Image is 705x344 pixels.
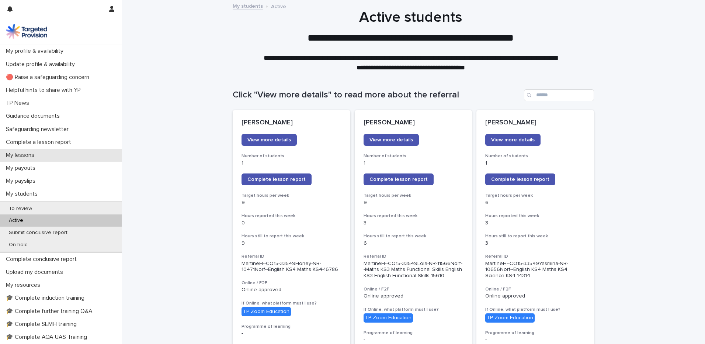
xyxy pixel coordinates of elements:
p: My resources [3,282,46,289]
p: [PERSON_NAME] [242,119,341,127]
p: - [364,337,463,343]
p: Complete a lesson report [3,139,77,146]
p: 🎓 Complete AQA UAS Training [3,334,93,341]
h3: Hours still to report this week [242,233,341,239]
p: Active [3,217,29,224]
p: Update profile & availability [3,61,81,68]
div: TP Zoom Education [485,313,535,323]
p: [PERSON_NAME] [364,119,463,127]
a: View more details [485,134,541,146]
h1: Active students [230,8,591,26]
h3: Number of students [485,153,585,159]
p: 3 [485,240,585,247]
h3: Target hours per week [242,193,341,199]
h3: If Online, what platform must I use? [364,307,463,313]
h3: Hours reported this week [485,213,585,219]
h3: Target hours per week [485,193,585,199]
h3: Hours reported this week [364,213,463,219]
p: My payouts [3,165,41,172]
h3: Hours still to report this week [364,233,463,239]
p: [PERSON_NAME] [485,119,585,127]
p: Submit conclusive report [3,230,73,236]
p: 1 [242,160,341,166]
span: Complete lesson report [369,177,428,182]
p: TP News [3,100,35,107]
h3: Target hours per week [364,193,463,199]
p: My profile & availability [3,48,69,55]
p: On hold [3,242,34,248]
p: My students [3,190,44,197]
h3: Online / F2F [242,280,341,286]
p: 9 [364,200,463,206]
h3: Number of students [364,153,463,159]
p: Helpful hints to share with YP [3,87,87,94]
a: My students [233,1,263,10]
h3: Referral ID [242,254,341,259]
input: Search [524,89,594,101]
p: 🎓 Complete SEMH training [3,321,83,328]
h1: Click "View more details" to read more about the referral [233,90,521,100]
p: Complete conclusive report [3,256,83,263]
h3: Referral ID [485,254,585,259]
p: My payslips [3,178,41,185]
p: 1 [485,160,585,166]
p: 6 [485,200,585,206]
p: 9 [242,240,341,247]
p: 🎓 Complete further training Q&A [3,308,98,315]
h3: If Online, what platform must I use? [485,307,585,313]
p: 9 [242,200,341,206]
p: Active [271,2,286,10]
p: 🔴 Raise a safeguarding concern [3,74,95,81]
p: MartineH--CO15-33549Lola-NR-11566Norf--Maths KS3 Maths Functional Skills English KS3 English Func... [364,261,463,279]
h3: Online / F2F [364,286,463,292]
div: TP Zoom Education [242,307,291,316]
span: View more details [247,137,291,142]
h3: Programme of learning [364,330,463,336]
p: MartineH--CO15-33549Yasmina-NR-10656Norf--English KS4 Maths KS4 Science KS4-14314 [485,261,585,279]
p: Upload my documents [3,269,69,276]
a: Complete lesson report [485,173,555,185]
span: Complete lesson report [247,177,306,182]
p: Safeguarding newsletter [3,126,74,133]
p: Online approved [364,293,463,299]
a: View more details [364,134,419,146]
a: Complete lesson report [242,173,312,185]
p: 🎓 Complete induction training [3,295,90,302]
p: MartineH--CO15-33549Honey-NR-10471Norf--English KS4 Maths KS4-16786 [242,261,341,273]
a: View more details [242,134,297,146]
p: My lessons [3,152,40,159]
span: View more details [491,137,535,142]
span: Complete lesson report [491,177,549,182]
h3: Number of students [242,153,341,159]
h3: Online / F2F [485,286,585,292]
h3: Hours still to report this week [485,233,585,239]
h3: Hours reported this week [242,213,341,219]
p: 6 [364,240,463,247]
p: - [485,337,585,343]
h3: If Online, what platform must I use? [242,300,341,306]
h3: Programme of learning [242,324,341,330]
h3: Programme of learning [485,330,585,336]
a: Complete lesson report [364,173,434,185]
p: 1 [364,160,463,166]
p: Online approved [485,293,585,299]
p: - [242,330,341,337]
p: 3 [364,220,463,226]
p: To review [3,206,38,212]
p: 3 [485,220,585,226]
h3: Referral ID [364,254,463,259]
span: View more details [369,137,413,142]
p: Guidance documents [3,113,66,120]
div: TP Zoom Education [364,313,413,323]
p: Online approved [242,287,341,293]
img: M5nRWzHhSzIhMunXDL62 [6,24,47,39]
p: 0 [242,220,341,226]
